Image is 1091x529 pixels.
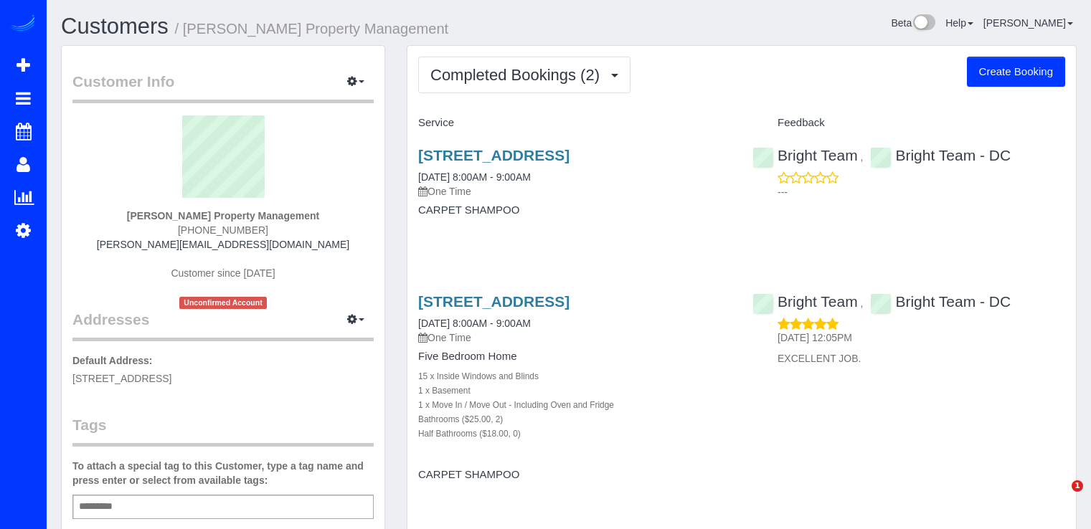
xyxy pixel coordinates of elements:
small: / [PERSON_NAME] Property Management [175,21,449,37]
span: 1 [1072,480,1083,492]
a: Bright Team [752,147,858,163]
h4: Five Bedroom Home [418,351,731,363]
a: Bright Team [752,293,858,310]
a: [STREET_ADDRESS] [418,147,570,163]
span: , [861,297,864,309]
span: Customer since [DATE] [171,267,275,279]
small: 1 x Move In / Move Out - Including Oven and Fridge [418,400,614,410]
span: , [861,151,864,163]
a: Customers [61,14,169,39]
p: --- [778,185,1065,199]
small: 1 x Basement [418,386,471,396]
h4: Service [418,117,731,129]
a: [STREET_ADDRESS] [418,293,570,310]
h4: CARPET SHAMPOO [418,469,731,481]
legend: Tags [72,414,374,447]
span: [PHONE_NUMBER] [178,224,268,236]
img: Automaid Logo [9,14,37,34]
span: [STREET_ADDRESS] [72,373,171,384]
a: Help [945,17,973,29]
a: [DATE] 8:00AM - 9:00AM [418,171,531,183]
button: Completed Bookings (2) [418,57,630,93]
span: Unconfirmed Account [179,297,267,309]
small: Half Bathrooms ($18.00, 0) [418,429,521,439]
p: EXCELLENT JOB. [778,351,1065,366]
p: One Time [418,330,731,345]
small: Bathrooms ($25.00, 2) [418,414,503,424]
a: [DATE] 8:00AM - 9:00AM [418,318,531,329]
label: To attach a special tag to this Customer, type a tag name and press enter or select from availabl... [72,459,374,487]
p: One Time [418,184,731,199]
legend: Customer Info [72,71,374,103]
img: New interface [912,14,935,33]
a: Bright Team - DC [870,293,1011,310]
button: Create Booking [967,57,1065,87]
a: [PERSON_NAME][EMAIL_ADDRESS][DOMAIN_NAME] [97,239,349,250]
span: Completed Bookings (2) [430,66,607,84]
a: Beta [891,17,935,29]
small: 15 x Inside Windows and Blinds [418,371,539,381]
a: [PERSON_NAME] [983,17,1073,29]
h4: Feedback [752,117,1065,129]
a: Bright Team - DC [870,147,1011,163]
p: [DATE] 12:05PM [778,330,1065,345]
iframe: Intercom live chat [1042,480,1077,515]
h4: CARPET SHAMPOO [418,204,731,216]
label: Default Address: [72,353,153,368]
strong: [PERSON_NAME] Property Management [127,210,319,221]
